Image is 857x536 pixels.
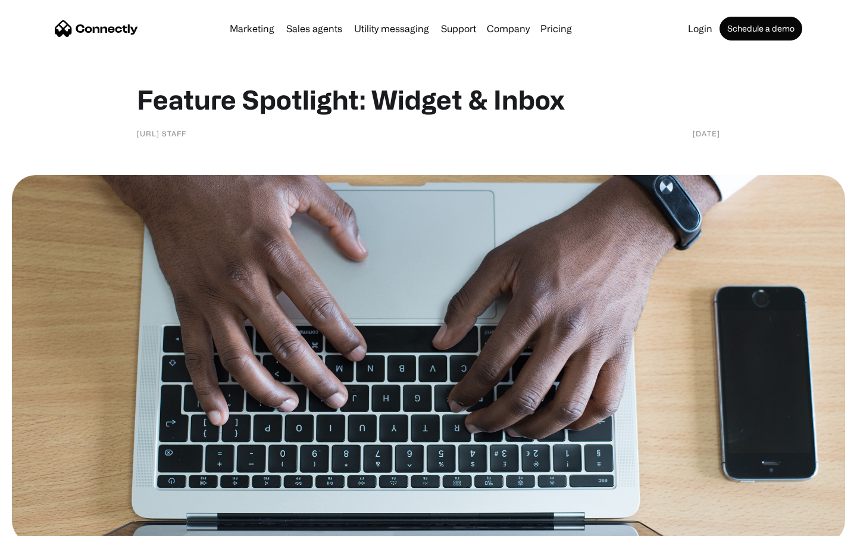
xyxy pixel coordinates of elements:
div: Company [487,20,530,37]
a: Support [436,24,481,33]
div: [URL] staff [137,127,186,139]
a: Login [683,24,717,33]
a: home [55,20,138,38]
a: Pricing [536,24,577,33]
div: Company [483,20,533,37]
aside: Language selected: English [12,515,71,532]
a: Sales agents [282,24,347,33]
div: [DATE] [693,127,720,139]
a: Schedule a demo [720,17,802,40]
ul: Language list [24,515,71,532]
a: Marketing [225,24,279,33]
a: Utility messaging [349,24,434,33]
h1: Feature Spotlight: Widget & Inbox [137,83,720,116]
